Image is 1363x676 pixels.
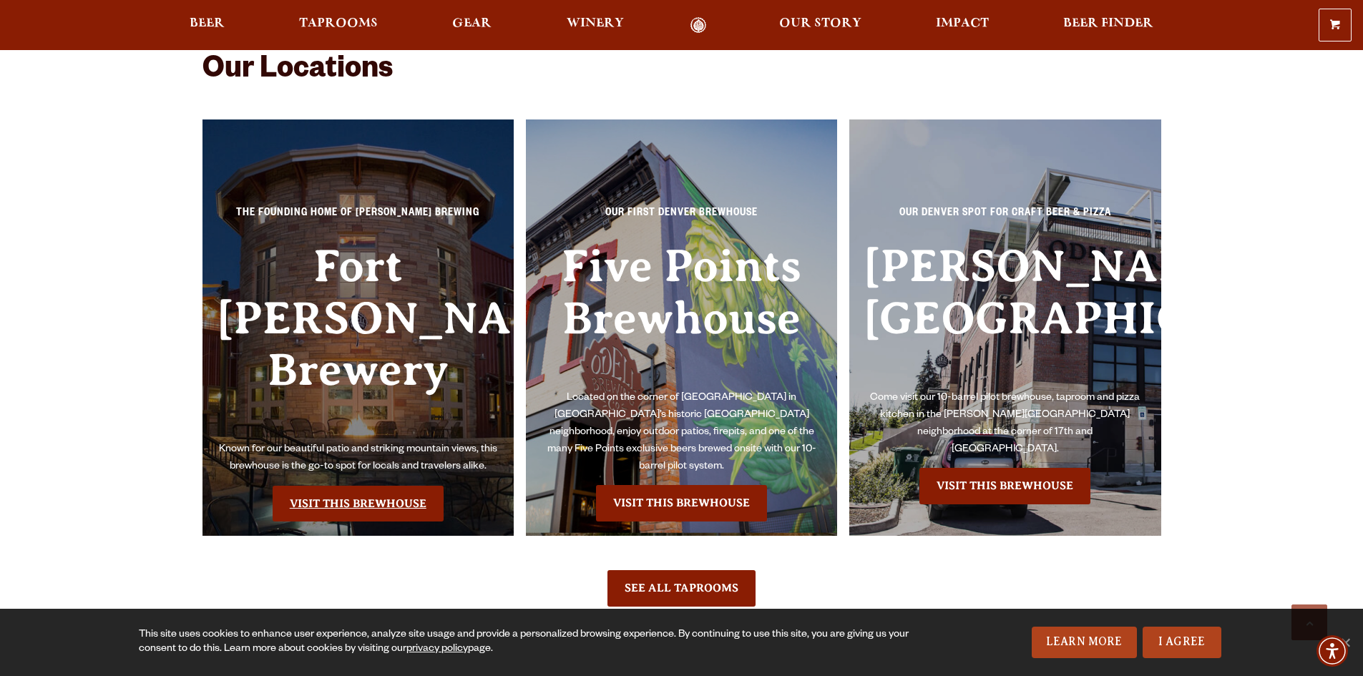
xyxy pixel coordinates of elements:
[864,240,1147,390] h3: [PERSON_NAME][GEOGRAPHIC_DATA]
[770,17,871,34] a: Our Story
[540,390,824,476] p: Located on the corner of [GEOGRAPHIC_DATA] in [GEOGRAPHIC_DATA]’s historic [GEOGRAPHIC_DATA] neig...
[452,18,492,29] span: Gear
[927,17,998,34] a: Impact
[273,486,444,521] a: Visit the Fort Collin's Brewery & Taproom
[1143,627,1221,658] a: I Agree
[936,18,989,29] span: Impact
[217,205,500,231] p: The Founding Home of [PERSON_NAME] Brewing
[139,628,914,657] div: This site uses cookies to enhance user experience, analyze site usage and provide a personalized ...
[1032,627,1137,658] a: Learn More
[557,17,633,34] a: Winery
[406,644,468,655] a: privacy policy
[217,240,500,441] h3: Fort [PERSON_NAME] Brewery
[672,17,726,34] a: Odell Home
[1291,604,1327,640] a: Scroll to top
[190,18,225,29] span: Beer
[299,18,378,29] span: Taprooms
[180,17,234,34] a: Beer
[1316,635,1348,667] div: Accessibility Menu
[202,54,1161,89] h2: Our Locations
[864,205,1147,231] p: Our Denver spot for craft beer & pizza
[443,17,501,34] a: Gear
[864,390,1147,459] p: Come visit our 10-barrel pilot brewhouse, taproom and pizza kitchen in the [PERSON_NAME][GEOGRAPH...
[290,17,387,34] a: Taprooms
[1063,18,1153,29] span: Beer Finder
[779,18,861,29] span: Our Story
[607,570,756,606] a: See All Taprooms
[217,441,500,476] p: Known for our beautiful patio and striking mountain views, this brewhouse is the go-to spot for l...
[540,205,824,231] p: Our First Denver Brewhouse
[567,18,624,29] span: Winery
[1054,17,1163,34] a: Beer Finder
[540,240,824,390] h3: Five Points Brewhouse
[596,485,767,521] a: Visit the Five Points Brewhouse
[919,468,1090,504] a: Visit the Sloan’s Lake Brewhouse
